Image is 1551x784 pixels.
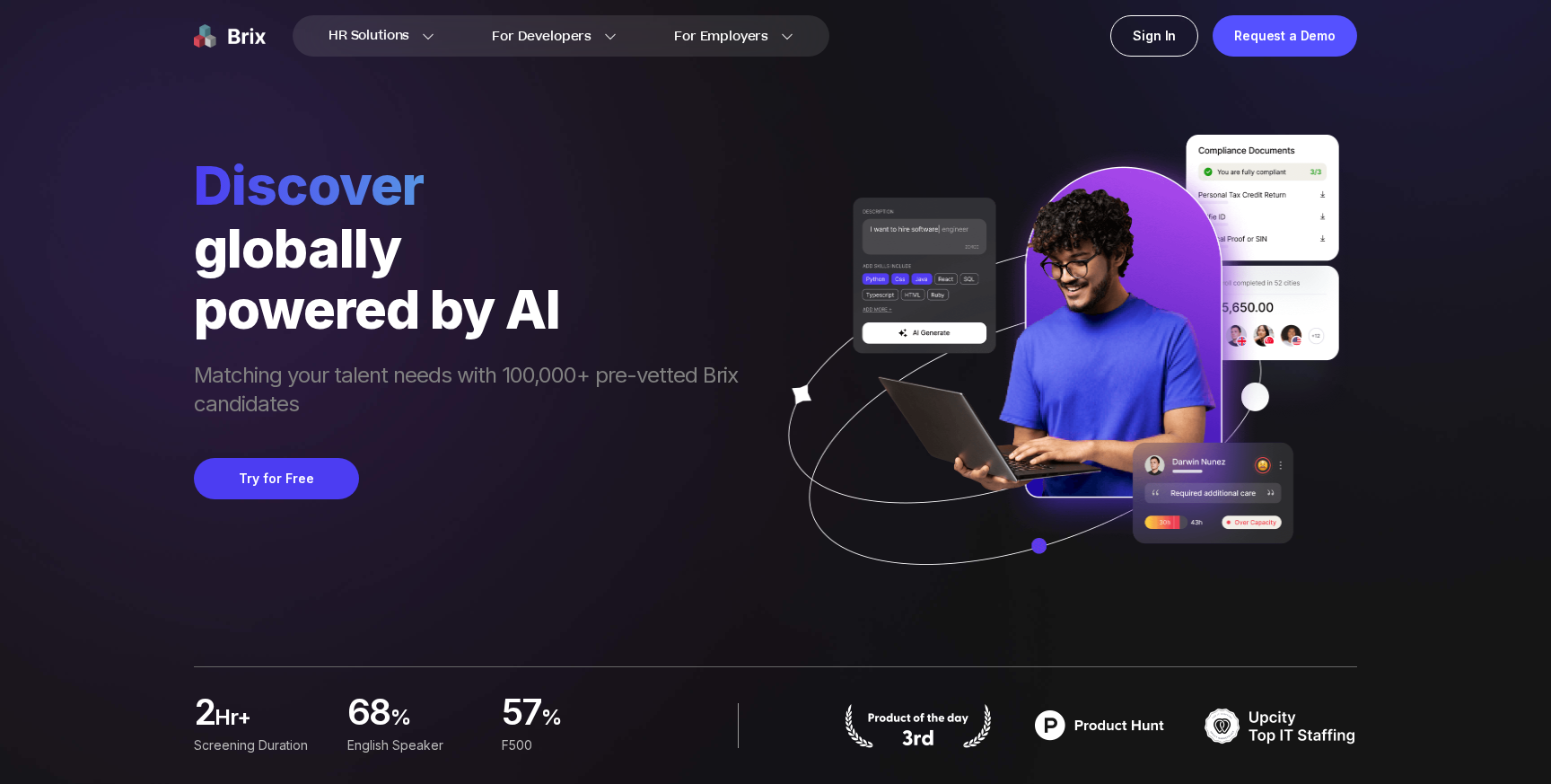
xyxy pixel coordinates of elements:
[502,696,542,732] span: 57
[1213,15,1357,57] a: Request a Demo
[756,135,1357,618] img: ai generate
[194,696,215,732] span: 2
[842,703,995,748] img: product hunt badge
[194,458,359,499] button: Try for Free
[541,703,634,739] span: %
[194,736,326,755] div: Screening duration
[492,27,591,46] span: For Developers
[194,217,756,278] div: globally
[347,696,390,732] span: 68
[215,703,326,739] span: hr+
[194,153,756,217] span: Discover
[1110,15,1198,57] a: Sign In
[1205,703,1357,748] img: TOP IT STAFFING
[194,278,756,339] div: powered by AI
[1023,703,1176,748] img: product hunt badge
[390,703,480,739] span: %
[674,27,768,46] span: For Employers
[194,361,756,422] span: Matching your talent needs with 100,000+ pre-vetted Brix candidates
[329,22,409,50] span: HR Solutions
[347,736,479,755] div: English Speaker
[502,736,634,755] div: F500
